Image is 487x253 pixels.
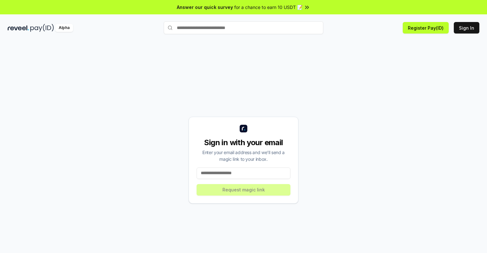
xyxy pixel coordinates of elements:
span: for a chance to earn 10 USDT 📝 [234,4,303,11]
div: Enter your email address and we’ll send a magic link to your inbox. [197,149,290,162]
img: reveel_dark [8,24,29,32]
img: pay_id [30,24,54,32]
button: Register Pay(ID) [403,22,449,33]
span: Answer our quick survey [177,4,233,11]
div: Sign in with your email [197,138,290,148]
img: logo_small [240,125,247,132]
div: Alpha [55,24,73,32]
button: Sign In [454,22,479,33]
